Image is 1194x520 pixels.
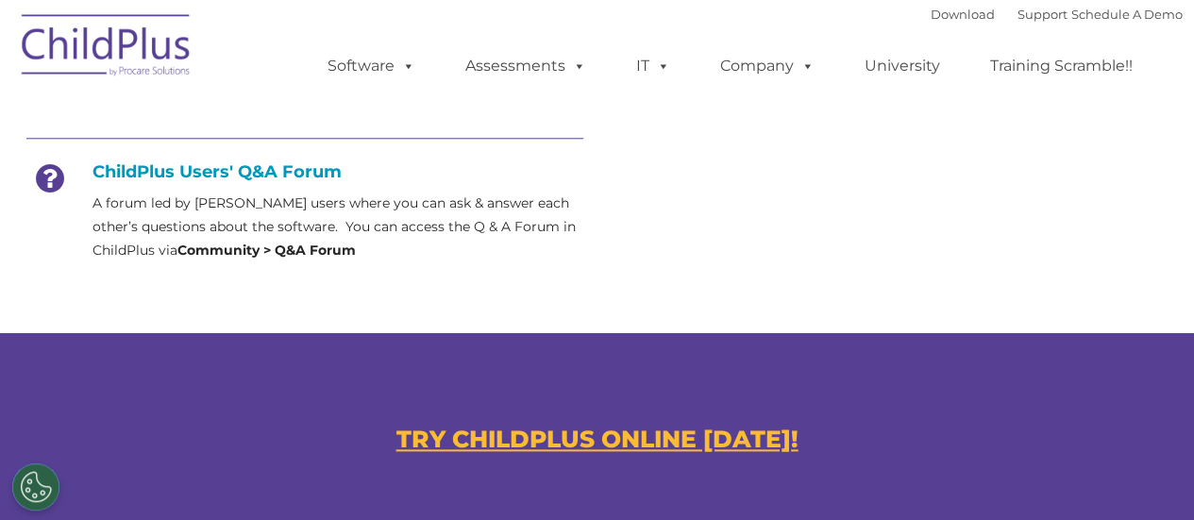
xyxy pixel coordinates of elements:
font: | [931,7,1183,22]
strong: Community > Q&A Forum [177,242,356,259]
button: Cookies Settings [12,463,59,511]
a: University [846,47,959,85]
a: Training Scramble!! [971,47,1152,85]
p: A forum led by [PERSON_NAME] users where you can ask & answer each other’s questions about the so... [92,192,583,262]
a: Assessments [446,47,605,85]
a: Company [701,47,833,85]
a: Support [1017,7,1068,22]
a: Download [931,7,995,22]
h4: ChildPlus Users' Q&A Forum [26,161,583,182]
a: TRY CHILDPLUS ONLINE [DATE]! [396,425,799,453]
a: Software [309,47,434,85]
a: Schedule A Demo [1071,7,1183,22]
a: IT [617,47,689,85]
img: ChildPlus by Procare Solutions [12,1,201,95]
